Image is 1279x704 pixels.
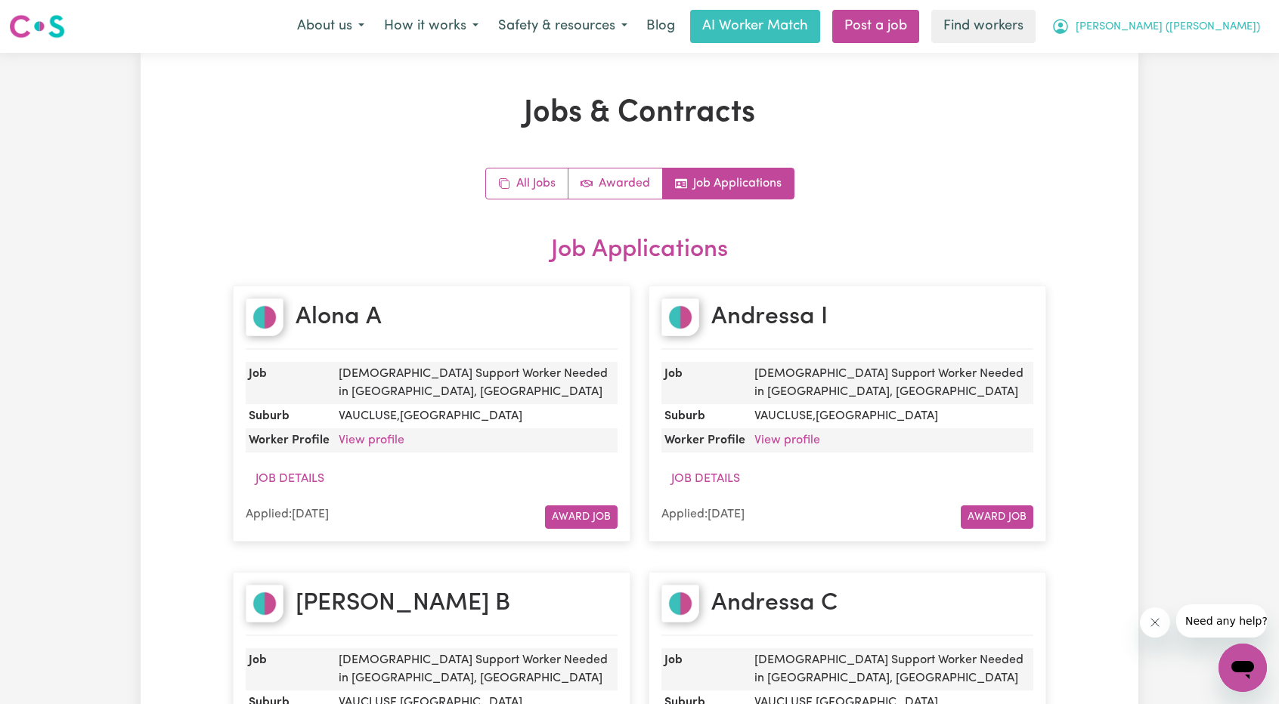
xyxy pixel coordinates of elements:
[661,648,748,690] dt: Job
[711,589,838,618] h2: Andressa C
[246,362,333,404] dt: Job
[246,508,329,520] span: Applied: [DATE]
[233,236,1046,264] h2: Job Applications
[287,11,374,42] button: About us
[233,95,1046,131] h1: Jobs & Contracts
[339,434,404,446] a: View profile
[246,298,283,336] img: Alona
[9,9,65,44] a: Careseekers logo
[661,585,699,622] img: Andressa
[488,11,637,42] button: Safety & resources
[545,505,618,529] button: Award Job
[1076,19,1260,36] span: [PERSON_NAME] ([PERSON_NAME])
[333,362,618,404] dd: [DEMOGRAPHIC_DATA] Support Worker Needed in [GEOGRAPHIC_DATA], [GEOGRAPHIC_DATA]
[1219,644,1267,692] iframe: Button to launch messaging window
[333,404,618,428] dd: VAUCLUSE , [GEOGRAPHIC_DATA]
[961,505,1033,529] button: Award Job
[9,13,65,40] img: Careseekers logo
[661,465,750,493] button: Job Details
[661,428,748,452] dt: Worker Profile
[690,10,820,43] a: AI Worker Match
[832,10,919,43] a: Post a job
[661,508,745,520] span: Applied: [DATE]
[661,404,748,428] dt: Suburb
[374,11,488,42] button: How it works
[637,10,684,43] a: Blog
[246,585,283,622] img: Madeleine
[486,168,568,199] a: All jobs
[1176,604,1267,638] iframe: Message from company
[748,404,1033,428] dd: VAUCLUSE , [GEOGRAPHIC_DATA]
[246,428,333,452] dt: Worker Profile
[661,298,699,336] img: Andressa
[246,404,333,428] dt: Suburb
[711,303,828,332] h2: Andressa I
[748,362,1033,404] dd: [DEMOGRAPHIC_DATA] Support Worker Needed in [GEOGRAPHIC_DATA], [GEOGRAPHIC_DATA]
[246,465,334,493] button: Job Details
[931,10,1036,43] a: Find workers
[1042,11,1270,42] button: My Account
[661,362,748,404] dt: Job
[748,648,1033,690] dd: [DEMOGRAPHIC_DATA] Support Worker Needed in [GEOGRAPHIC_DATA], [GEOGRAPHIC_DATA]
[663,168,794,199] a: Job applications
[9,11,91,23] span: Need any help?
[568,168,663,199] a: Active jobs
[246,648,333,690] dt: Job
[296,589,510,618] h2: [PERSON_NAME] B
[754,434,820,446] a: View profile
[296,303,382,332] h2: Alona A
[1140,607,1170,638] iframe: Close message
[333,648,618,690] dd: [DEMOGRAPHIC_DATA] Support Worker Needed in [GEOGRAPHIC_DATA], [GEOGRAPHIC_DATA]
